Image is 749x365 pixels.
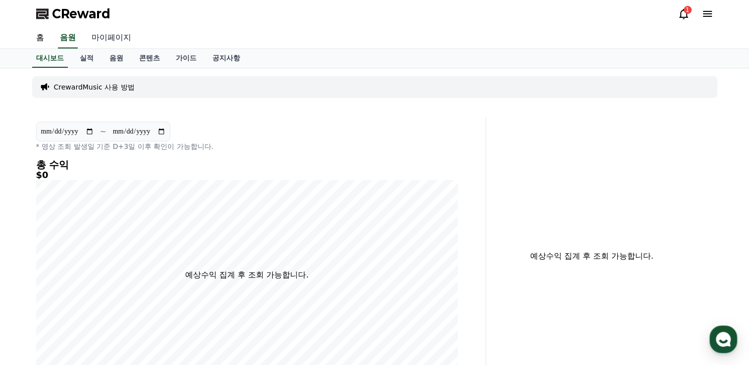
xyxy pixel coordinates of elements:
[131,49,168,68] a: 콘텐츠
[32,49,68,68] a: 대시보드
[36,6,110,22] a: CReward
[54,82,135,92] a: CrewardMusic 사용 방법
[58,28,78,48] a: 음원
[31,298,37,306] span: 홈
[36,159,458,170] h4: 총 수익
[494,250,690,262] p: 예상수익 집계 후 조회 가능합니다.
[684,6,692,14] div: 1
[153,298,165,306] span: 설정
[168,49,204,68] a: 가이드
[36,170,458,180] h5: $0
[3,283,65,308] a: 홈
[65,283,128,308] a: 대화
[678,8,690,20] a: 1
[28,28,52,48] a: 홈
[91,298,102,306] span: 대화
[100,126,106,137] p: ~
[128,283,190,308] a: 설정
[204,49,248,68] a: 공지사항
[185,269,308,281] p: 예상수익 집계 후 조회 가능합니다.
[72,49,101,68] a: 실적
[101,49,131,68] a: 음원
[52,6,110,22] span: CReward
[36,141,458,151] p: * 영상 조회 발생일 기준 D+3일 이후 확인이 가능합니다.
[84,28,139,48] a: 마이페이지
